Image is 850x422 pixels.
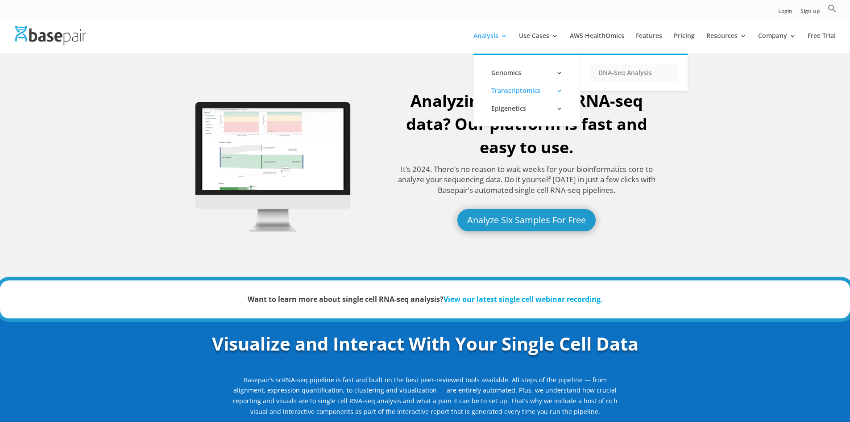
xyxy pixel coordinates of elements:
strong: Visualize and Interact With Your Single Cell Data [212,331,639,356]
a: Genomics [482,64,572,82]
svg: Search [828,4,837,13]
a: Login [778,8,792,18]
a: Resources [706,33,746,54]
strong: Analyzing single cell RNA-seq data? Our platform is fast and easy to use. [406,90,647,158]
a: Epigenetics [482,100,572,117]
a: Company [758,33,796,54]
a: View our latest single cell webinar recording. [444,294,603,304]
a: Pricing [674,33,695,54]
strong: Want to learn more about single cell RNA-seq analysis? [248,294,603,304]
a: Analyze Six Samples For Free [457,209,596,231]
a: DNA-Seq Analysis [589,64,679,82]
a: Features [636,33,662,54]
a: Free Trial [808,33,836,54]
img: Basepair [15,26,86,45]
a: Sign up [800,8,820,18]
span: It’s 2024. There’s no reason to wait weeks for your bioinformatics core to analyze your sequencin... [398,164,655,196]
a: Use Cases [519,33,558,54]
a: Analysis [473,33,507,54]
iframe: Drift Widget Chat Controller [679,358,839,411]
a: Search Icon Link [828,4,837,18]
p: Basepair’s scRNA-seq pipeline is fast and built on the best peer-reviewed tools available. All st... [232,375,618,417]
a: AWS HealthOmics [570,33,624,54]
a: Transcriptomics [482,82,572,100]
